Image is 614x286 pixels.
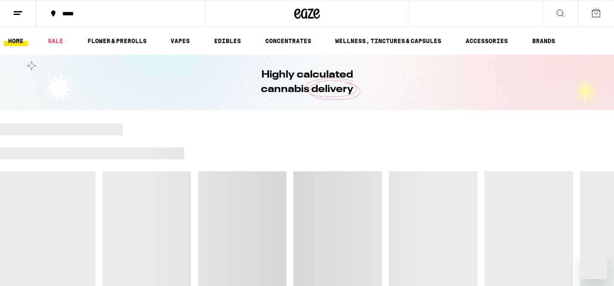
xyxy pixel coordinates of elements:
a: FLOWER & PREROLLS [83,36,151,46]
a: BRANDS [528,36,559,46]
a: CONCENTRATES [261,36,316,46]
a: ACCESSORIES [461,36,512,46]
a: VAPES [166,36,194,46]
a: EDIBLES [210,36,245,46]
a: HOME [4,36,28,46]
a: SALE [43,36,67,46]
iframe: Button to launch messaging window [580,252,607,279]
a: WELLNESS, TINCTURES & CAPSULES [331,36,446,46]
h1: Highly calculated cannabis delivery [237,68,377,97]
